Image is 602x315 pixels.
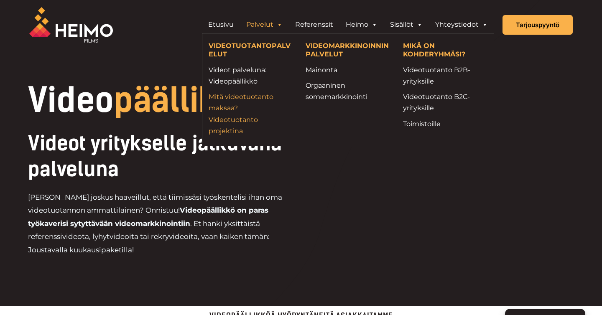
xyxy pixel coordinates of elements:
[384,16,429,33] a: Sisällöt
[28,191,301,257] p: [PERSON_NAME] joskus haaveillut, että tiimissäsi työskentelisi ihan oma videotuotannon ammattilai...
[28,84,358,117] h1: Video
[403,42,487,60] h4: MIKÄ ON KOHDERYHMÄSI?
[240,16,289,33] a: Palvelut
[28,131,282,181] span: Videot yritykselle jatkuvana palveluna
[403,91,487,114] a: Videotuotanto B2C-yrityksille
[209,64,293,87] a: Videot palveluna: Videopäällikkö
[403,64,487,87] a: Videotuotanto B2B-yrityksille
[306,42,390,60] h4: VIDEOMARKKINOINNIN PALVELUT
[289,16,339,33] a: Referenssit
[306,64,390,76] a: Mainonta
[503,15,573,35] a: Tarjouspyyntö
[29,7,113,43] img: Heimo Filmsin logo
[114,80,254,120] span: päällikkö
[339,16,384,33] a: Heimo
[202,16,240,33] a: Etusivu
[209,42,293,60] h4: VIDEOTUOTANTOPALVELUT
[198,16,498,33] aside: Header Widget 1
[403,118,487,130] a: Toimistoille
[429,16,494,33] a: Yhteystiedot
[306,80,390,102] a: Orgaaninen somemarkkinointi
[209,91,293,137] a: Mitä videotuotanto maksaa?Videotuotanto projektina
[28,206,268,228] strong: Videopäällikkö on paras työkaverisi sytyttävään videomarkkinointiin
